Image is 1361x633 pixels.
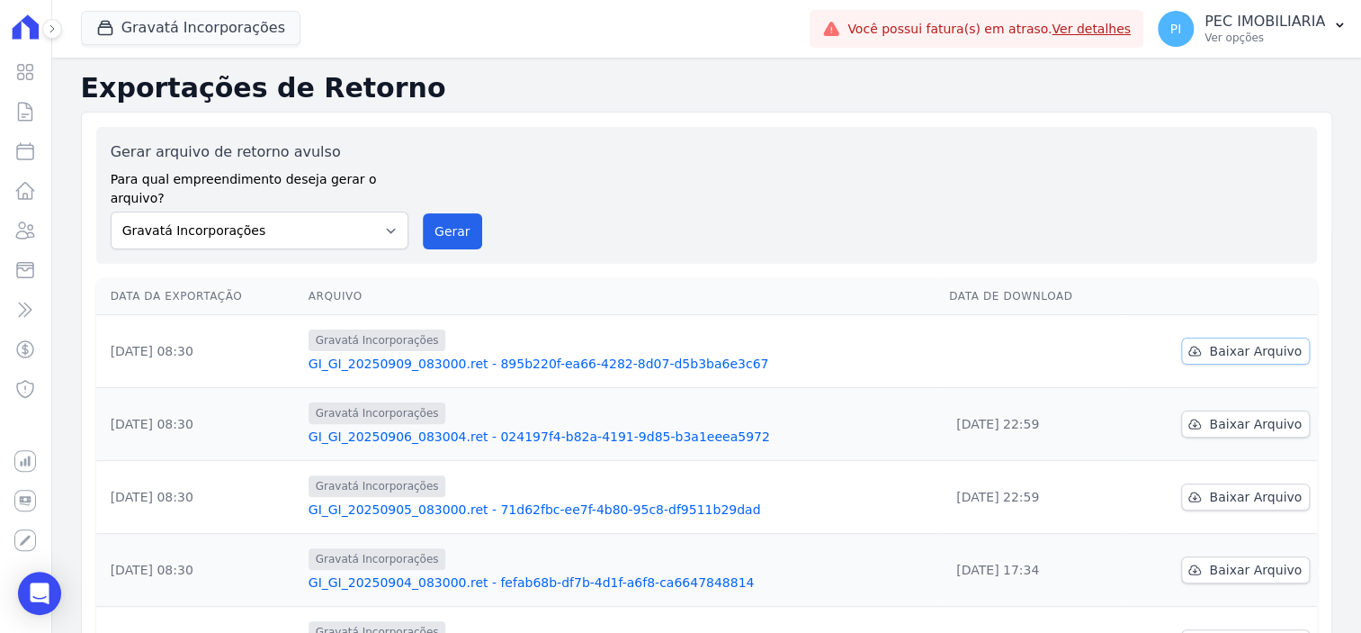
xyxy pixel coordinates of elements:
span: Gravatá Incorporações [309,330,446,351]
a: Baixar Arquivo [1181,484,1310,511]
span: PI [1170,23,1182,35]
a: GI_GI_20250904_083000.ret - fefab68b-df7b-4d1f-a6f8-ca6647848814 [309,574,935,592]
a: Baixar Arquivo [1181,556,1310,583]
label: Para qual empreendimento deseja gerar o arquivo? [111,163,408,208]
p: Ver opções [1204,31,1325,45]
td: [DATE] 22:59 [942,388,1126,461]
a: Baixar Arquivo [1181,411,1310,438]
a: GI_GI_20250909_083000.ret - 895b220f-ea66-4282-8d07-d5b3ba6e3c67 [309,355,935,373]
th: Arquivo [301,278,942,315]
button: PI PEC IMOBILIARIA Ver opções [1143,4,1361,54]
span: Gravatá Incorporações [309,402,446,424]
span: Você possui fatura(s) em atraso. [847,20,1131,39]
th: Data de Download [942,278,1126,315]
td: [DATE] 08:30 [96,461,301,534]
div: Open Intercom Messenger [18,572,61,615]
a: GI_GI_20250906_083004.ret - 024197f4-b82a-4191-9d85-b3a1eeea5972 [309,428,935,446]
td: [DATE] 08:30 [96,388,301,461]
span: Baixar Arquivo [1209,488,1302,506]
a: Baixar Arquivo [1181,338,1310,365]
p: PEC IMOBILIARIA [1204,13,1325,31]
th: Data da Exportação [96,278,301,315]
a: Ver detalhes [1052,22,1131,36]
h2: Exportações de Retorno [81,72,1332,104]
span: Baixar Arquivo [1209,415,1302,433]
span: Baixar Arquivo [1209,561,1302,579]
label: Gerar arquivo de retorno avulso [111,141,408,163]
span: Gravatá Incorporações [309,475,446,497]
td: [DATE] 22:59 [942,461,1126,534]
button: Gravatá Incorporações [81,11,300,45]
span: Baixar Arquivo [1209,342,1302,360]
button: Gerar [423,213,482,249]
td: [DATE] 08:30 [96,315,301,388]
td: [DATE] 17:34 [942,534,1126,607]
a: GI_GI_20250905_083000.ret - 71d62fbc-ee7f-4b80-95c8-df9511b29dad [309,501,935,519]
span: Gravatá Incorporações [309,548,446,570]
td: [DATE] 08:30 [96,534,301,607]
